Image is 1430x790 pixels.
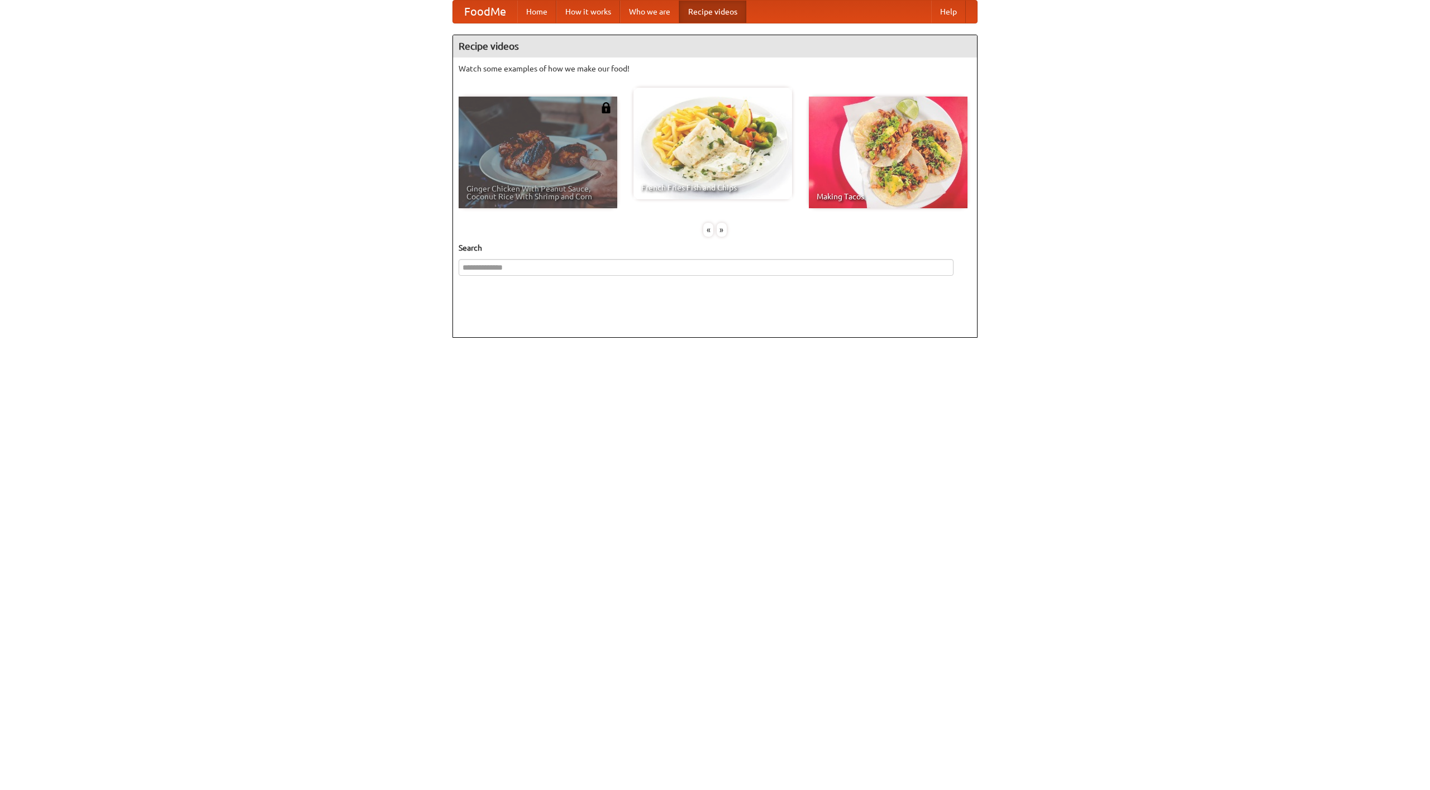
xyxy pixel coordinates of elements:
p: Watch some examples of how we make our food! [459,63,971,74]
div: » [717,223,727,237]
span: French Fries Fish and Chips [641,184,784,191]
a: Home [517,1,556,23]
a: Who we are [620,1,679,23]
a: FoodMe [453,1,517,23]
h5: Search [459,242,971,253]
a: French Fries Fish and Chips [633,88,792,199]
a: Making Tacos [809,97,967,208]
a: Recipe videos [679,1,746,23]
span: Making Tacos [817,193,960,200]
div: « [703,223,713,237]
a: Help [931,1,966,23]
img: 483408.png [600,102,612,113]
a: How it works [556,1,620,23]
h4: Recipe videos [453,35,977,58]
